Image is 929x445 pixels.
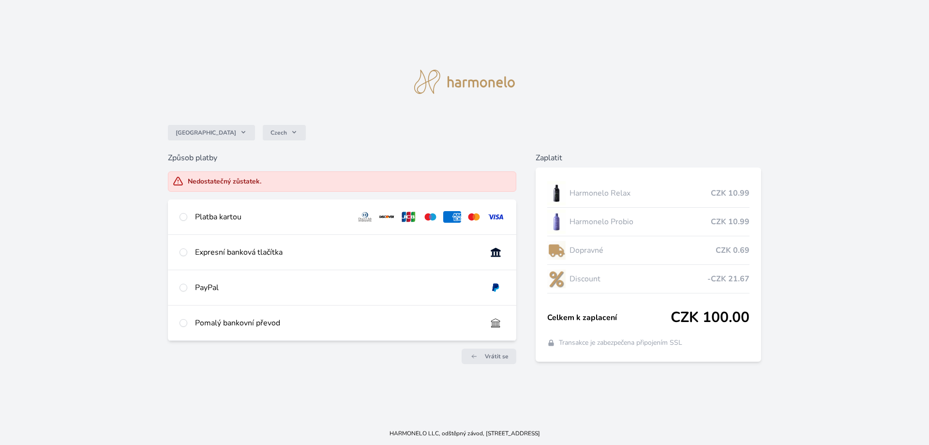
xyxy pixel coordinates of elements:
[195,211,349,223] div: Platba kartou
[559,338,682,348] span: Transakce je zabezpečena připojením SSL
[270,129,287,137] span: Czech
[487,282,505,293] img: paypal.svg
[414,70,515,94] img: logo.svg
[711,187,749,199] span: CZK 10.99
[188,177,261,186] div: Nedostatečný zůstatek.
[547,267,566,291] img: discount-lo.png
[195,282,479,293] div: PayPal
[716,245,749,256] span: CZK 0.69
[487,317,505,329] img: bankTransfer_IBAN.svg
[569,216,711,228] span: Harmonelo Probio
[569,273,708,285] span: Discount
[195,246,479,258] div: Expresní banková tlačítka
[176,129,236,137] span: [GEOGRAPHIC_DATA]
[400,211,418,223] img: jcb.svg
[168,125,255,140] button: [GEOGRAPHIC_DATA]
[711,216,749,228] span: CZK 10.99
[569,245,716,256] span: Dopravné
[462,349,516,364] a: Vrátit se
[707,273,749,285] span: -CZK 21.67
[443,211,461,223] img: amex.svg
[487,211,505,223] img: visa.svg
[485,353,509,360] span: Vrátit se
[487,246,505,258] img: onlineBanking_CZ.svg
[263,125,306,140] button: Czech
[378,211,396,223] img: discover.svg
[168,152,516,164] h6: Způsob platby
[465,211,483,223] img: mc.svg
[536,152,762,164] h6: Zaplatit
[547,238,566,262] img: delivery-lo.png
[547,210,566,234] img: CLEAN_PROBIO_se_stinem_x-lo.jpg
[547,312,671,323] span: Celkem k zaplacení
[547,181,566,205] img: CLEAN_RELAX_se_stinem_x-lo.jpg
[671,309,749,326] span: CZK 100.00
[421,211,439,223] img: maestro.svg
[569,187,711,199] span: Harmonelo Relax
[356,211,374,223] img: diners.svg
[195,317,479,329] div: Pomalý bankovní převod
